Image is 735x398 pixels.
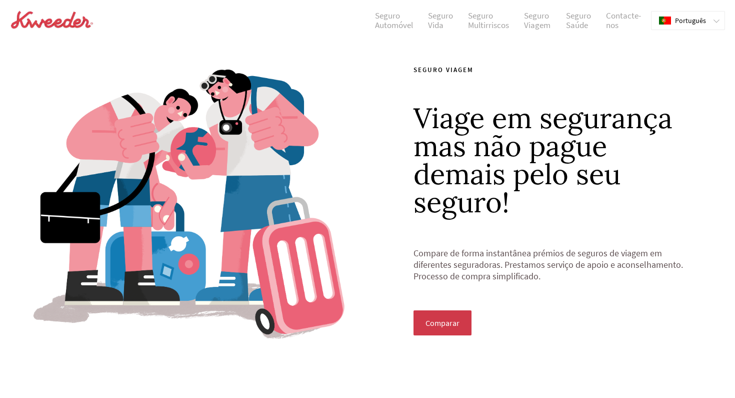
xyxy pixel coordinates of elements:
[10,10,94,30] img: logo
[460,11,516,31] a: Seguro Multirriscos
[598,11,648,31] a: Contacte-nos
[425,318,459,327] span: Comparar
[420,11,460,31] a: Seguro Vida
[413,65,689,76] p: Seguro Viagem
[675,17,706,25] span: Português
[413,321,471,327] a: Comparar
[558,11,598,31] a: Seguro Saúde
[516,11,558,31] a: Seguro Viagem
[10,10,94,32] a: logo
[367,11,420,31] a: Seguro Automóvel
[413,235,689,310] h2: Compare de forma instantânea prémios de seguros de viagem em diferentes seguradoras. Prestamos se...
[413,310,471,335] button: Comparar
[413,94,689,216] h1: Viage em segurança mas não pague demais pelo seu seguro!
